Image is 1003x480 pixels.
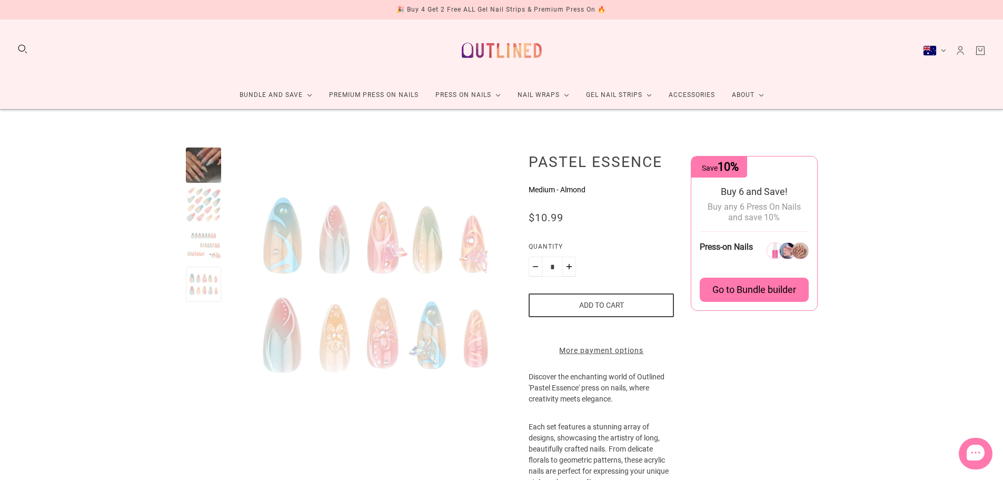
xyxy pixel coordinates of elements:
a: Nail Wraps [509,81,578,109]
button: Australia [923,45,946,56]
a: About [723,81,772,109]
span: Press-on Nails [700,242,753,252]
a: Cart [975,45,986,56]
label: Quantity [529,241,674,257]
img: Pastel Essence [238,148,512,422]
a: Account [955,45,966,56]
div: 🎉 Buy 4 Get 2 Free ALL Gel Nail Strips & Premium Press On 🔥 [396,4,606,15]
a: Outlined [455,28,548,73]
a: Bundle and Save [231,81,321,109]
span: 10% [718,160,739,173]
a: More payment options [529,345,674,356]
span: Buy 6 and Save! [721,186,788,197]
button: Minus [529,257,542,277]
a: Premium Press On Nails [321,81,427,109]
button: Search [17,43,28,55]
span: Buy any 6 Press On Nails and save 10% [708,202,801,222]
p: Discover the enchanting world of Outlined 'Pastel Essence' press on nails, where creativity meets... [529,371,674,422]
h1: Pastel Essence [529,153,674,171]
span: $10.99 [529,211,563,224]
a: Press On Nails [427,81,509,109]
span: Save [702,164,739,172]
a: Gel Nail Strips [578,81,660,109]
modal-trigger: Enlarge product image [238,148,512,422]
a: Accessories [660,81,723,109]
p: Medium - Almond [529,184,674,195]
span: Go to Bundle builder [712,284,796,296]
button: Plus [562,257,576,277]
button: Add to cart [529,293,674,317]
